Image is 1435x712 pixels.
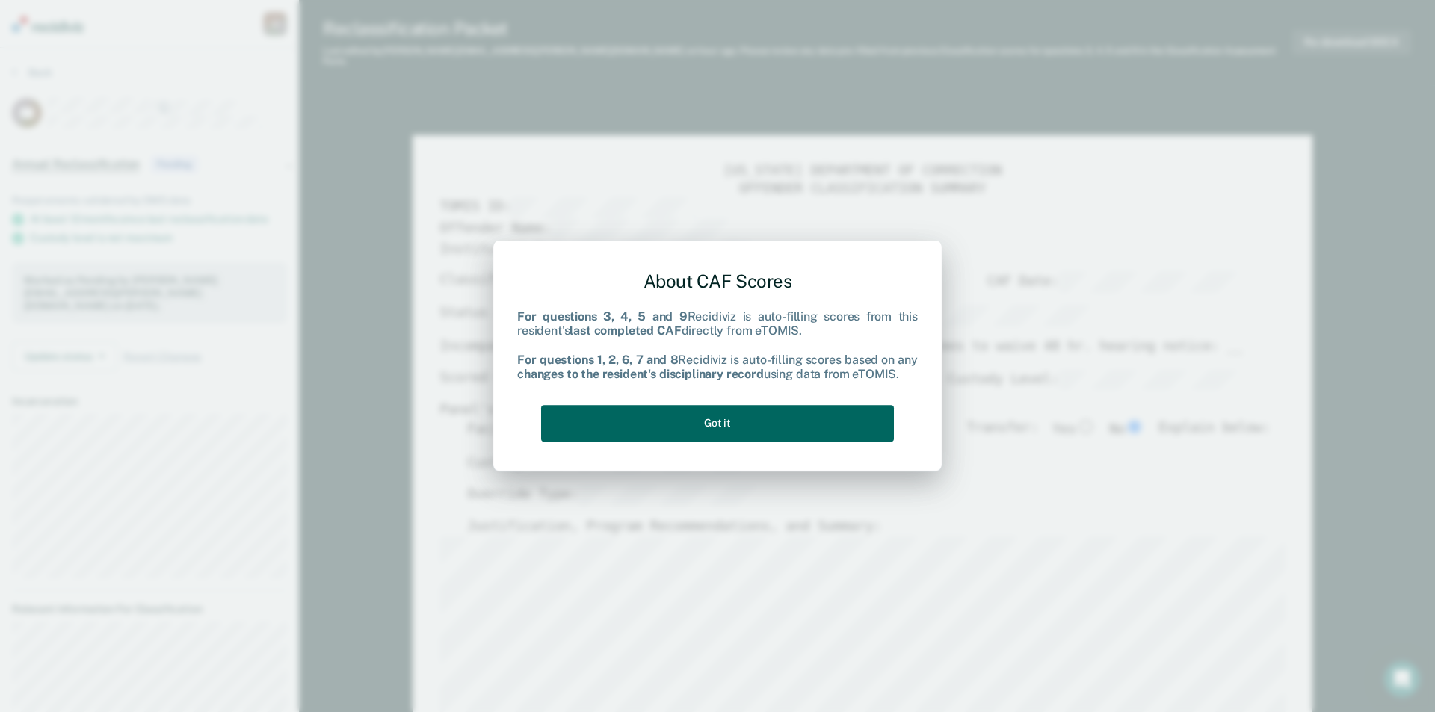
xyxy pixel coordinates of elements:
[570,324,681,338] b: last completed CAF
[541,405,894,442] button: Got it
[517,367,764,381] b: changes to the resident's disciplinary record
[517,353,678,367] b: For questions 1, 2, 6, 7 and 8
[517,310,688,324] b: For questions 3, 4, 5 and 9
[517,259,918,304] div: About CAF Scores
[517,310,918,382] div: Recidiviz is auto-filling scores from this resident's directly from eTOMIS. Recidiviz is auto-fil...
